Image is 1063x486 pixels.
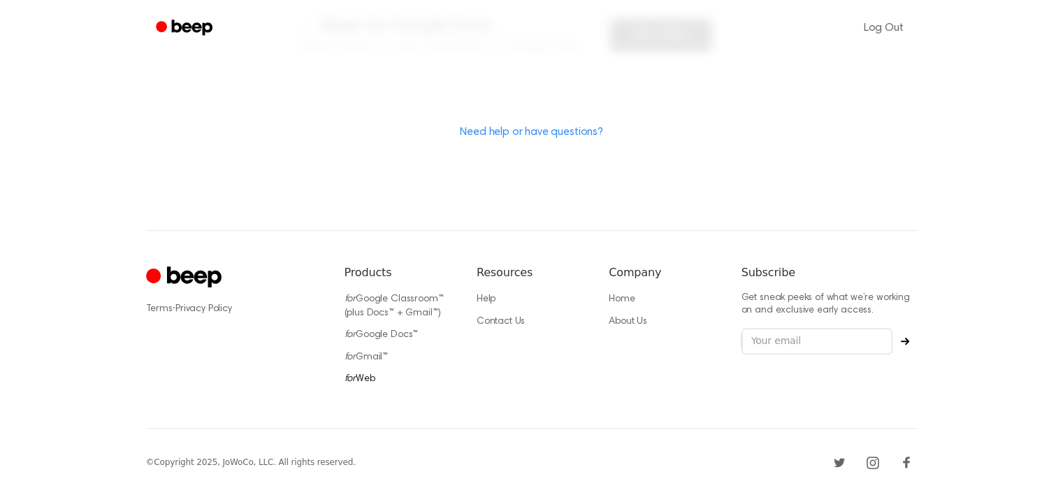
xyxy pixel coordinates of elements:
a: Home [609,294,635,304]
div: © Copyright 2025, JoWoCo, LLC. All rights reserved. [146,456,356,469]
a: About Us [609,317,647,327]
a: forWeb [345,374,375,384]
a: Help [477,294,496,304]
a: forGoogle Classroom™ (plus Docs™ + Gmail™) [345,294,444,318]
button: Subscribe [892,337,918,345]
i: for [345,294,356,304]
h6: Subscribe [742,264,918,281]
a: Twitter [828,451,851,473]
h6: Company [609,264,718,281]
a: Need help or have questions? [460,127,603,138]
h6: Resources [477,264,586,281]
i: for [345,330,356,340]
a: Beep [146,15,225,42]
a: forGoogle Docs™ [345,330,419,340]
div: · [146,302,322,316]
a: Terms [146,304,173,314]
i: for [345,352,356,362]
a: Instagram [862,451,884,473]
h6: Products [345,264,454,281]
a: Cruip [146,264,225,292]
i: for [345,374,356,384]
a: Privacy Policy [175,304,232,314]
a: Contact Us [477,317,525,327]
a: forGmail™ [345,352,389,362]
input: Your email [742,328,892,355]
a: Log Out [850,11,918,45]
a: Facebook [895,451,918,473]
p: Get sneak peeks of what we’re working on and exclusive early access. [742,292,918,317]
